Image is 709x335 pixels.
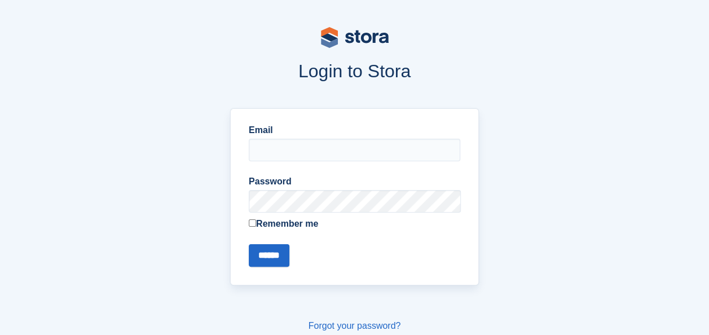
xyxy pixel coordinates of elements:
[249,217,460,231] label: Remember me
[249,124,460,137] label: Email
[321,27,389,48] img: stora-logo-53a41332b3708ae10de48c4981b4e9114cc0af31d8433b30ea865607fb682f29.svg
[249,175,460,188] label: Password
[249,219,256,227] input: Remember me
[47,61,663,81] h1: Login to Stora
[309,321,401,330] a: Forgot your password?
